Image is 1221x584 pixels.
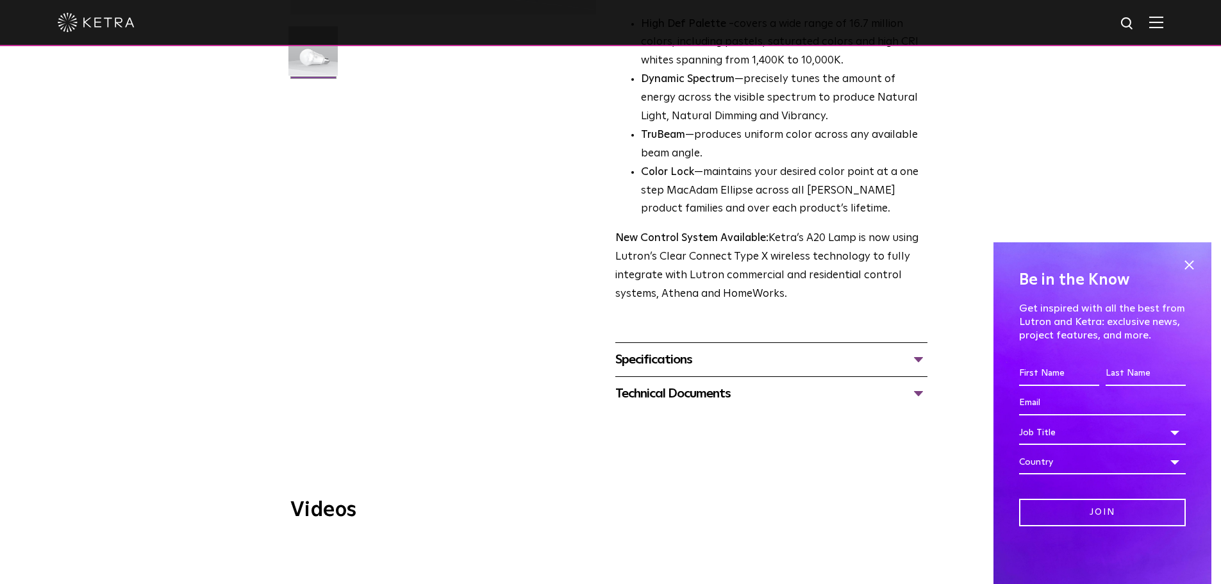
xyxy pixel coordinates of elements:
[290,500,931,521] h3: Videos
[641,71,927,126] li: —precisely tunes the amount of energy across the visible spectrum to produce Natural Light, Natur...
[1019,450,1186,474] div: Country
[1019,391,1186,415] input: Email
[641,167,694,178] strong: Color Lock
[641,126,927,163] li: —produces uniform color across any available beam angle.
[1019,499,1186,526] input: Join
[615,383,927,404] div: Technical Documents
[641,163,927,219] li: —maintains your desired color point at a one step MacAdam Ellipse across all [PERSON_NAME] produc...
[641,74,735,85] strong: Dynamic Spectrum
[1019,362,1099,386] input: First Name
[58,13,135,32] img: ketra-logo-2019-white
[1120,16,1136,32] img: search icon
[615,233,768,244] strong: New Control System Available:
[615,349,927,370] div: Specifications
[615,229,927,304] p: Ketra’s A20 Lamp is now using Lutron’s Clear Connect Type X wireless technology to fully integrat...
[1149,16,1163,28] img: Hamburger%20Nav.svg
[1019,268,1186,292] h4: Be in the Know
[1019,421,1186,445] div: Job Title
[1106,362,1186,386] input: Last Name
[1019,302,1186,342] p: Get inspired with all the best from Lutron and Ketra: exclusive news, project features, and more.
[288,26,338,85] img: A20-Lamp-2021-Web-Square
[641,129,685,140] strong: TruBeam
